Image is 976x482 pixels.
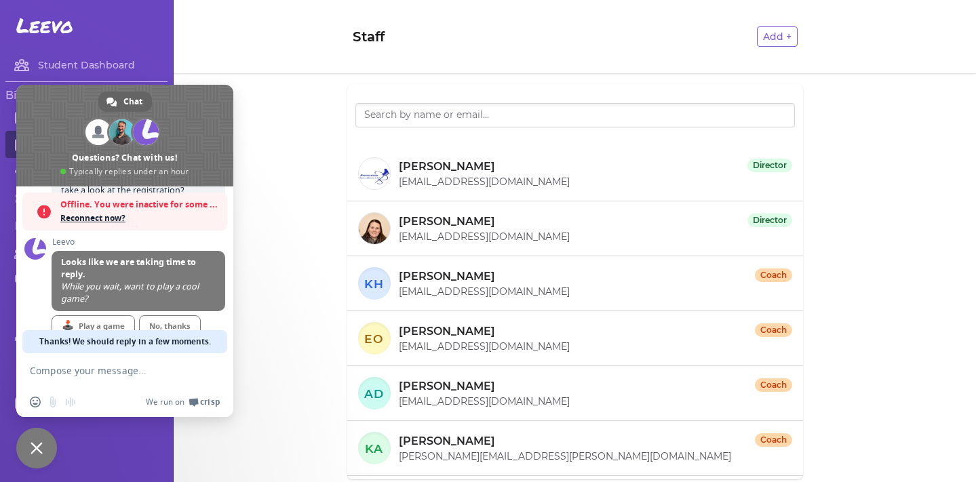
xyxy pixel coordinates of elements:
[5,52,168,79] a: Student Dashboard
[399,214,495,230] p: [PERSON_NAME]
[364,276,384,290] text: KH
[52,237,225,247] span: Leevo
[98,92,152,112] div: Chat
[123,92,142,112] span: Chat
[5,321,168,348] a: Register Students
[364,441,383,455] text: KA
[5,294,168,321] a: Disclosures
[52,315,135,338] div: Play a game
[146,397,220,407] a: We run onCrisp
[757,26,798,47] button: Add +
[146,397,184,407] span: We run on
[60,212,220,225] span: Reconnect now?
[755,433,792,447] span: Coach
[5,87,168,104] h3: Binghamton FSC
[5,266,168,294] a: Discounts
[399,285,792,298] p: [EMAIL_ADDRESS][DOMAIN_NAME]
[747,214,792,227] span: Director
[755,323,792,337] span: Coach
[399,175,792,188] p: [EMAIL_ADDRESS][DOMAIN_NAME]
[5,390,168,417] a: Logout
[5,158,168,185] a: Settings
[399,230,792,243] p: [EMAIL_ADDRESS][DOMAIN_NAME]
[355,103,795,127] input: Search by name or email...
[61,281,199,304] span: While you wait, want to play a cool game?
[5,363,168,390] a: Profile
[399,340,792,353] p: [EMAIL_ADDRESS][DOMAIN_NAME]
[399,268,495,285] p: [PERSON_NAME]
[5,104,168,131] a: Calendar
[39,330,211,353] span: Thanks! We should reply in a few moments.
[5,239,168,266] a: Students
[5,131,168,158] a: Staff
[399,378,495,395] p: [PERSON_NAME]
[200,397,220,407] span: Crisp
[5,212,168,239] a: Class Packages
[364,331,384,345] text: EO
[399,433,495,449] p: [PERSON_NAME]
[61,256,196,280] span: Looks like we are taking time to reply.
[62,320,74,331] span: 🕹️
[60,198,220,212] span: Offline. You were inactive for some time.
[16,14,73,38] span: Leevo
[399,395,792,408] p: [EMAIL_ADDRESS][DOMAIN_NAME]
[139,315,201,338] div: No, thanks
[30,365,190,377] textarea: Compose your message...
[16,428,57,468] div: Close chat
[363,386,384,400] text: AD
[755,378,792,392] span: Coach
[747,159,792,172] span: Director
[5,185,168,212] a: Classes
[755,268,792,282] span: Coach
[30,397,41,407] span: Insert an emoji
[399,159,495,175] p: [PERSON_NAME]
[399,449,792,463] p: [PERSON_NAME][EMAIL_ADDRESS][PERSON_NAME][DOMAIN_NAME]
[399,323,495,340] p: [PERSON_NAME]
